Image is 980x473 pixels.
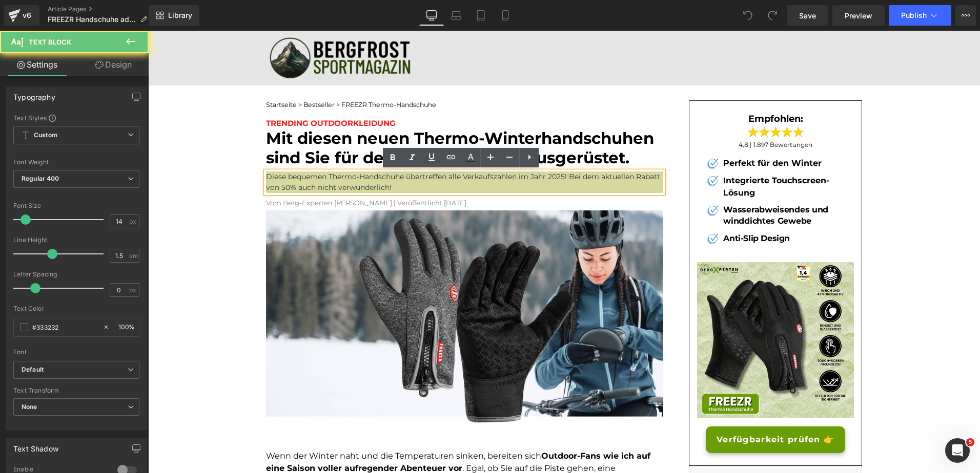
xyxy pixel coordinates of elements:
[13,159,139,166] div: Font Weight
[444,5,468,26] a: Laptop
[29,38,71,46] span: Text Block
[118,141,515,162] p: Diese bequemen Thermo-Handschuhe übertreffen alle Verkaufszahlen im Jahr 2025! Bei dem aktuellen ...
[48,15,136,24] span: FREEZR Handschuhe adv 2
[129,252,138,259] span: em
[21,9,33,22] div: v6
[13,271,139,278] div: Letter Spacing
[22,175,59,182] b: Regular 400
[22,403,37,411] b: None
[13,349,139,356] div: Font
[738,5,758,26] button: Undo
[945,438,970,463] iframe: Intercom live chat
[118,70,288,78] font: Startseite > Bestseller > FREEZR Thermo-Handschuhe
[575,203,642,212] b: Anti-Slip Design
[118,168,318,176] font: Vom Berg-Experten [PERSON_NAME] | Veröffentlicht [DATE]
[832,5,885,26] a: Preview
[557,82,698,94] h3: Empfohlen:
[13,87,55,101] div: Typography
[762,5,783,26] button: Redo
[575,145,681,167] b: Integrierte Touchscreen-Lösung
[955,5,976,26] button: More
[901,11,927,19] span: Publish
[575,174,680,195] b: Wasserabweisendes und winddichtes Gewebe
[13,236,139,244] div: Line Height
[889,5,951,26] button: Publish
[114,318,139,336] div: %
[419,5,444,26] a: Desktop
[799,10,816,21] span: Save
[149,5,199,26] a: New Library
[13,305,139,312] div: Text Color
[129,287,138,293] span: px
[13,114,139,122] div: Text Styles
[575,127,673,137] b: Perfekt für den Winter
[168,11,192,20] span: Library
[32,321,98,333] input: Color
[4,5,39,26] a: v6
[129,218,138,225] span: px
[13,202,139,209] div: Font Size
[845,10,872,21] span: Preview
[76,53,151,76] a: Design
[48,5,155,13] a: Article Pages
[13,439,58,453] div: Text Shadow
[966,438,974,446] span: 5
[118,98,506,136] font: Mit diesen neuen Thermo-Winterhandschuhen sind Sie für den Winter perfekt ausgerüstet.
[22,365,44,374] i: Default
[468,5,493,26] a: Tablet
[558,396,697,422] a: Verfügbarkeit prüfen 👉
[493,5,518,26] a: Mobile
[590,110,664,118] span: 4,8 | 1.897 Bewertungen
[118,88,248,97] span: TRENDING OUTDOORKLEIDUNG
[568,403,686,415] span: Verfügbarkeit prüfen 👉
[13,387,139,394] div: Text Transform
[34,131,57,140] b: Custom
